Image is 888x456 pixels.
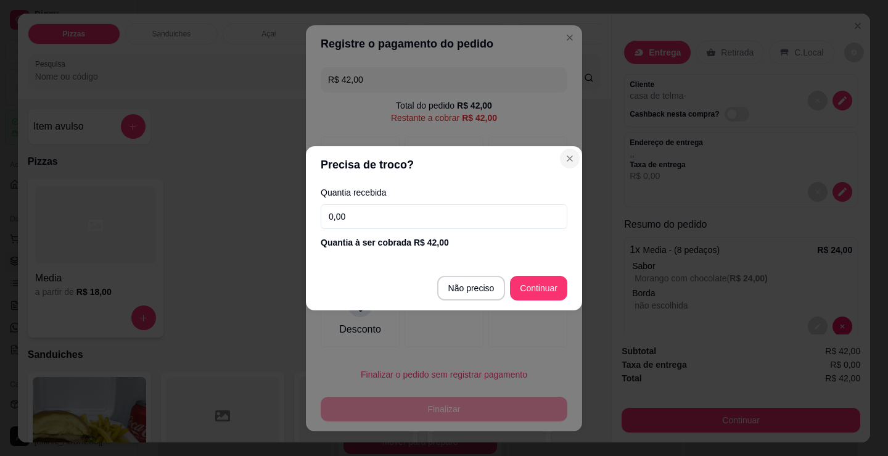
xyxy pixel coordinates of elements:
[560,149,580,168] button: Close
[321,188,567,197] label: Quantia recebida
[510,276,567,301] button: Continuar
[321,236,567,249] div: Quantia à ser cobrada R$ 42,00
[437,276,506,301] button: Não preciso
[306,146,582,183] header: Precisa de troco?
